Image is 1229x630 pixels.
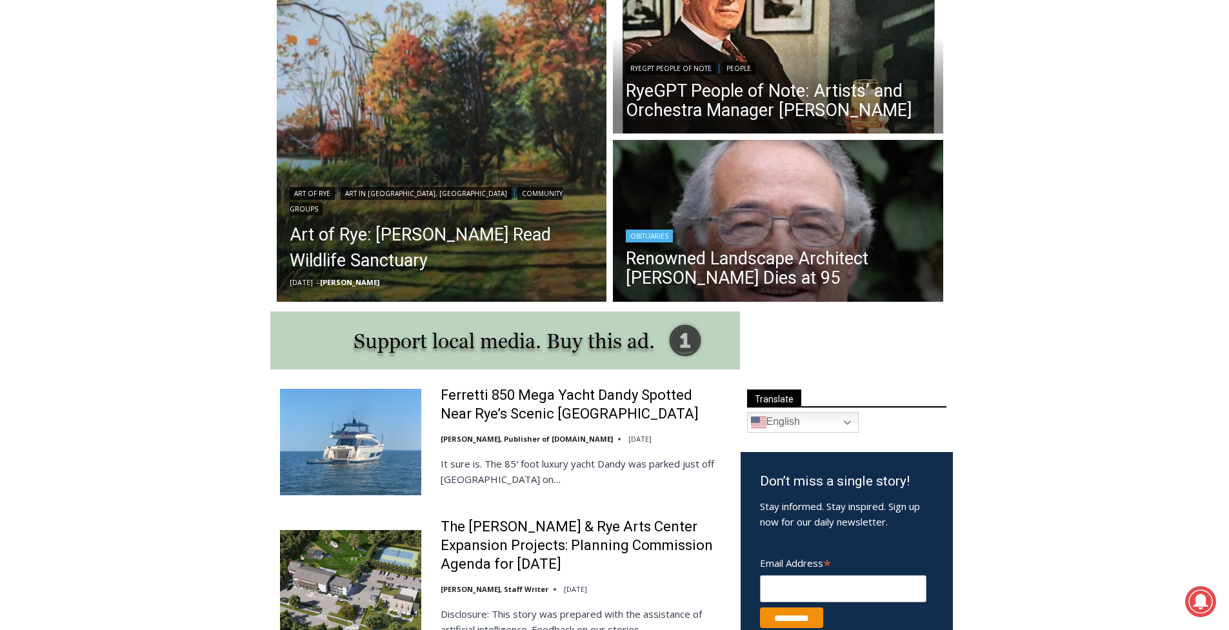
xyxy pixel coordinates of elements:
[722,62,755,75] a: People
[290,184,594,215] div: | |
[626,230,673,242] a: Obituaries
[290,187,563,215] a: Community Groups
[383,4,466,59] a: Book [PERSON_NAME]'s Good Humor for Your Event
[441,584,548,594] a: [PERSON_NAME], Staff Writer
[320,277,379,287] a: [PERSON_NAME]
[564,584,587,594] time: [DATE]
[441,456,724,487] p: It sure is. The 85′ foot luxury yacht Dandy was parked just off [GEOGRAPHIC_DATA] on…
[316,277,320,287] span: –
[626,81,930,120] a: RyeGPT People of Note: Artists’ and Orchestra Manager [PERSON_NAME]
[280,389,421,495] img: Ferretti 850 Mega Yacht Dandy Spotted Near Rye’s Scenic Parsonage Point
[1,130,130,161] a: Open Tues. - Sun. [PHONE_NUMBER]
[4,133,126,182] span: Open Tues. - Sun. [PHONE_NUMBER]
[628,434,652,444] time: [DATE]
[441,434,613,444] a: [PERSON_NAME], Publisher of [DOMAIN_NAME]
[310,125,625,161] a: Intern @ [DOMAIN_NAME]
[626,249,930,288] a: Renowned Landscape Architect [PERSON_NAME] Dies at 95
[312,1,390,59] img: s_800_d653096d-cda9-4b24-94f4-9ae0c7afa054.jpeg
[626,59,930,75] div: |
[441,386,724,423] a: Ferretti 850 Mega Yacht Dandy Spotted Near Rye’s Scenic [GEOGRAPHIC_DATA]
[337,128,598,157] span: Intern @ [DOMAIN_NAME]
[441,518,724,573] a: The [PERSON_NAME] & Rye Arts Center Expansion Projects: Planning Commission Agenda for [DATE]
[760,471,934,492] h3: Don’t miss a single story!
[85,17,319,41] div: Book [PERSON_NAME]'s Good Humor for Your Drive by Birthday
[626,62,716,75] a: RyeGPT People of Note
[613,140,943,305] a: Read More Renowned Landscape Architect Peter Rolland Dies at 95
[760,498,934,529] p: Stay informed. Stay inspired. Sign up now for our daily newsletter.
[326,1,610,125] div: "I learned about the history of a place I’d honestly never considered even as a resident of [GEOG...
[341,187,512,200] a: Art in [GEOGRAPHIC_DATA], [GEOGRAPHIC_DATA]
[290,277,313,287] time: [DATE]
[747,389,801,407] span: Translate
[747,412,859,433] a: English
[133,81,190,154] div: "...watching a master [PERSON_NAME] chef prepare an omakase meal is fascinating dinner theater an...
[751,415,766,430] img: en
[613,140,943,305] img: Obituary - Peter George Rolland
[290,187,335,200] a: Art of Rye
[270,311,740,369] img: support local media, buy this ad
[290,222,594,273] a: Art of Rye: [PERSON_NAME] Read Wildlife Sanctuary
[760,550,926,573] label: Email Address
[393,14,449,50] h4: Book [PERSON_NAME]'s Good Humor for Your Event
